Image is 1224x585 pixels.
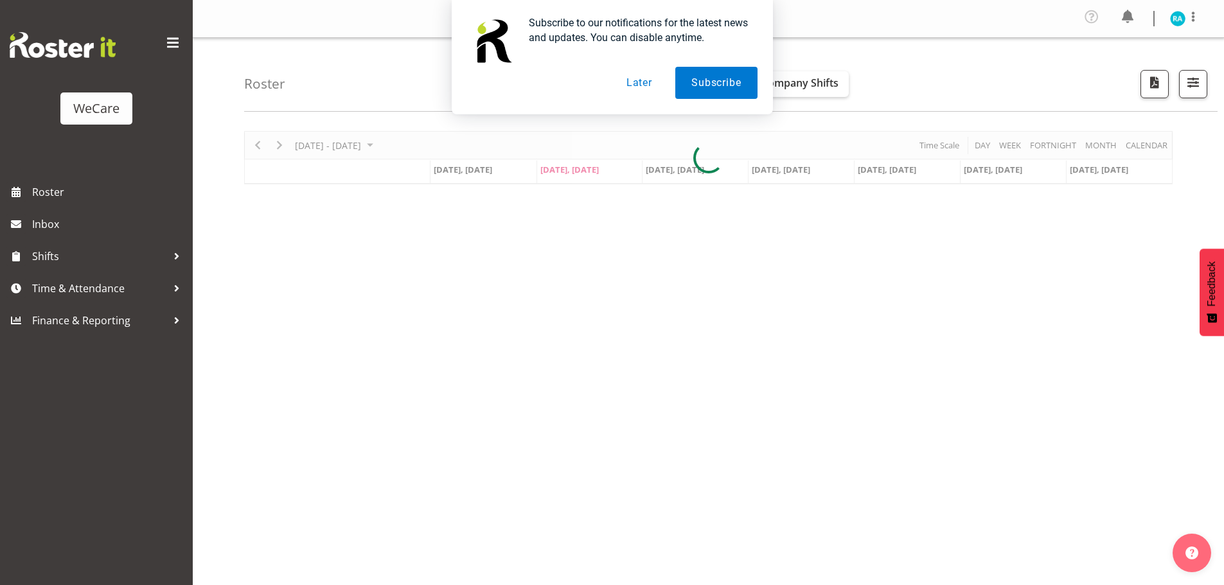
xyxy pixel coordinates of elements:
[32,182,186,202] span: Roster
[32,311,167,330] span: Finance & Reporting
[610,67,668,99] button: Later
[32,247,167,266] span: Shifts
[675,67,757,99] button: Subscribe
[467,15,519,67] img: notification icon
[1206,261,1218,306] span: Feedback
[32,214,186,234] span: Inbox
[32,279,167,298] span: Time & Attendance
[1200,249,1224,336] button: Feedback - Show survey
[519,15,758,45] div: Subscribe to our notifications for the latest news and updates. You can disable anytime.
[1185,546,1198,559] img: help-xxl-2.png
